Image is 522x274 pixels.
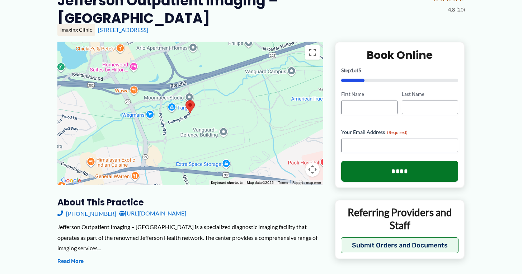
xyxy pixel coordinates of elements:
[305,162,320,177] button: Map camera controls
[341,129,458,136] label: Your Email Address
[341,206,459,232] p: Referring Providers and Staff
[57,24,95,36] div: Imaging Clinic
[57,197,323,208] h3: About this practice
[358,67,361,73] span: 5
[387,130,408,135] span: (Required)
[57,222,323,254] div: Jefferson Outpatient Imaging – [GEOGRAPHIC_DATA] is a specialized diagnostic imaging facility tha...
[448,5,455,14] span: 4.8
[211,180,243,185] button: Keyboard shortcuts
[402,91,458,98] label: Last Name
[278,181,288,185] a: Terms (opens in new tab)
[119,208,186,219] a: [URL][DOMAIN_NAME]
[59,176,83,185] a: Open this area in Google Maps (opens a new window)
[98,26,148,33] a: [STREET_ADDRESS]
[292,181,321,185] a: Report a map error
[305,45,320,60] button: Toggle fullscreen view
[341,68,458,73] p: Step of
[341,48,458,62] h2: Book Online
[341,91,398,98] label: First Name
[247,181,274,185] span: Map data ©2025
[57,257,84,266] button: Read More
[57,208,116,219] a: [PHONE_NUMBER]
[341,237,459,253] button: Submit Orders and Documents
[59,176,83,185] img: Google
[456,5,465,14] span: (20)
[351,67,354,73] span: 1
